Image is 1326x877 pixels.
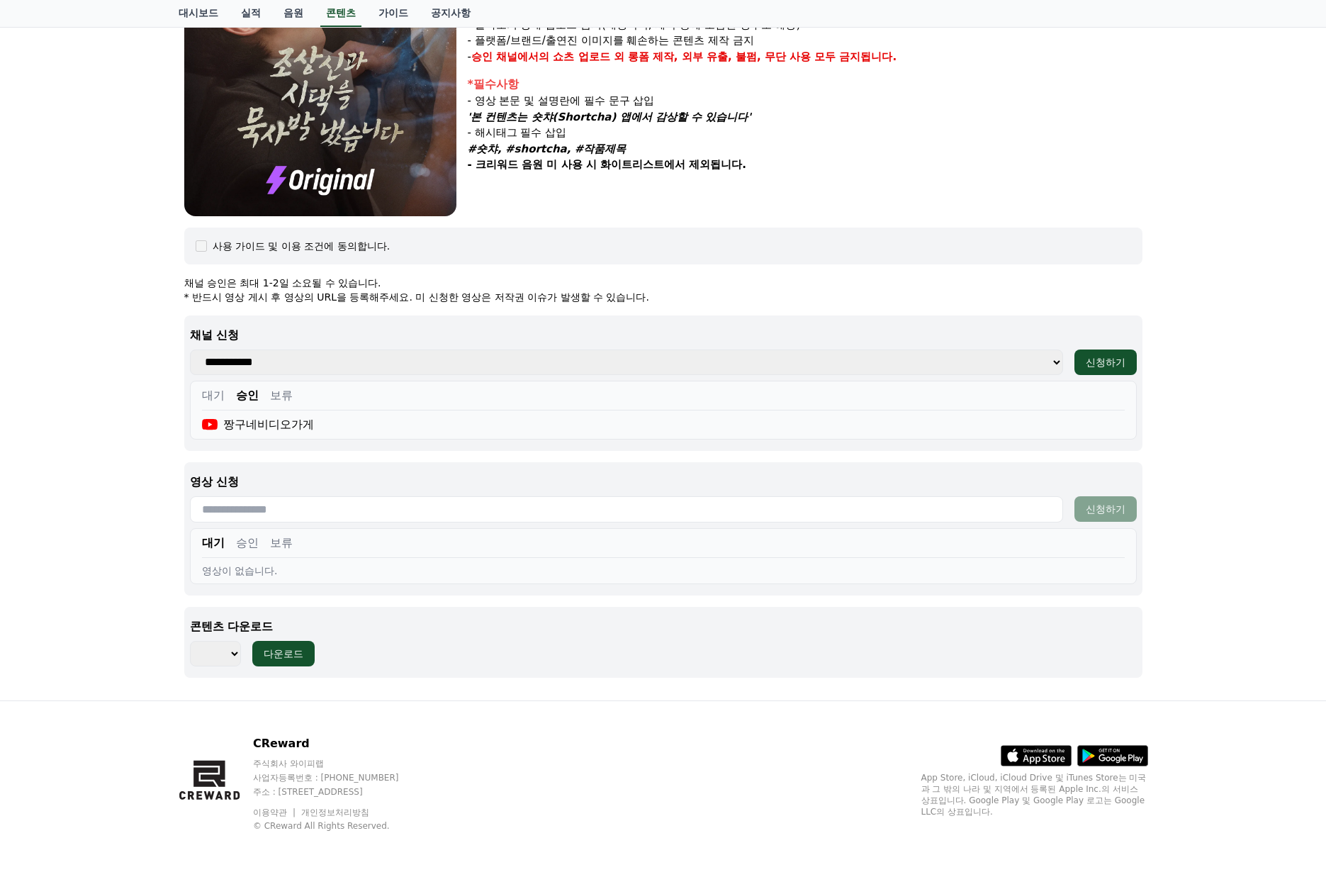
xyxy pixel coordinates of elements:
button: 신청하기 [1074,496,1137,522]
p: - 영상 본문 및 설명란에 필수 문구 삽입 [468,93,1142,109]
strong: 승인 채널에서의 쇼츠 업로드 외 [471,50,624,63]
div: 신청하기 [1086,355,1125,369]
button: 대기 [202,535,225,552]
p: 영상 신청 [190,474,1137,491]
p: 사업자등록번호 : [PHONE_NUMBER] [253,772,426,783]
button: 보류 [270,387,293,404]
button: 승인 [236,387,259,404]
strong: 롱폼 제작, 외부 유출, 불펌, 무단 사용 모두 금지됩니다. [628,50,897,63]
p: - 플랫폼/브랜드/출연진 이미지를 훼손하는 콘텐츠 제작 금지 [468,33,1142,49]
p: © CReward All Rights Reserved. [253,820,426,832]
button: 대기 [202,387,225,404]
button: 승인 [236,535,259,552]
p: 주소 : [STREET_ADDRESS] [253,786,426,798]
p: CReward [253,735,426,752]
button: 보류 [270,535,293,552]
p: - [468,49,1142,65]
p: 채널 승인은 최대 1-2일 소요될 수 있습니다. [184,276,1142,290]
div: 다운로드 [264,647,303,661]
p: App Store, iCloud, iCloud Drive 및 iTunes Store는 미국과 그 밖의 나라 및 지역에서 등록된 Apple Inc.의 서비스 상표입니다. Goo... [921,772,1148,817]
div: 사용 가이드 및 이용 조건에 동의합니다. [213,239,391,253]
p: 채널 신청 [190,327,1137,344]
div: 영상이 없습니다. [202,564,1125,578]
button: 신청하기 [1074,350,1137,375]
p: 주식회사 와이피랩 [253,758,426,769]
strong: - 크리워드 음원 미 사용 시 화이트리스트에서 제외됩니다. [468,158,746,171]
p: 콘텐츠 다운로드 [190,618,1137,635]
a: 이용약관 [253,808,298,817]
div: *필수사항 [468,76,1142,93]
p: * 반드시 영상 게시 후 영상의 URL을 등록해주세요. 미 신청한 영상은 저작권 이슈가 발생할 수 있습니다. [184,290,1142,304]
p: - 해시태그 필수 삽입 [468,125,1142,141]
a: 개인정보처리방침 [301,808,369,817]
div: 신청하기 [1086,502,1125,516]
button: 다운로드 [252,641,315,666]
em: '본 컨텐츠는 숏챠(Shortcha) 앱에서 감상할 수 있습니다' [468,111,751,123]
div: 짱구네비디오가게 [202,416,315,433]
em: #숏챠, #shortcha, #작품제목 [468,143,627,155]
